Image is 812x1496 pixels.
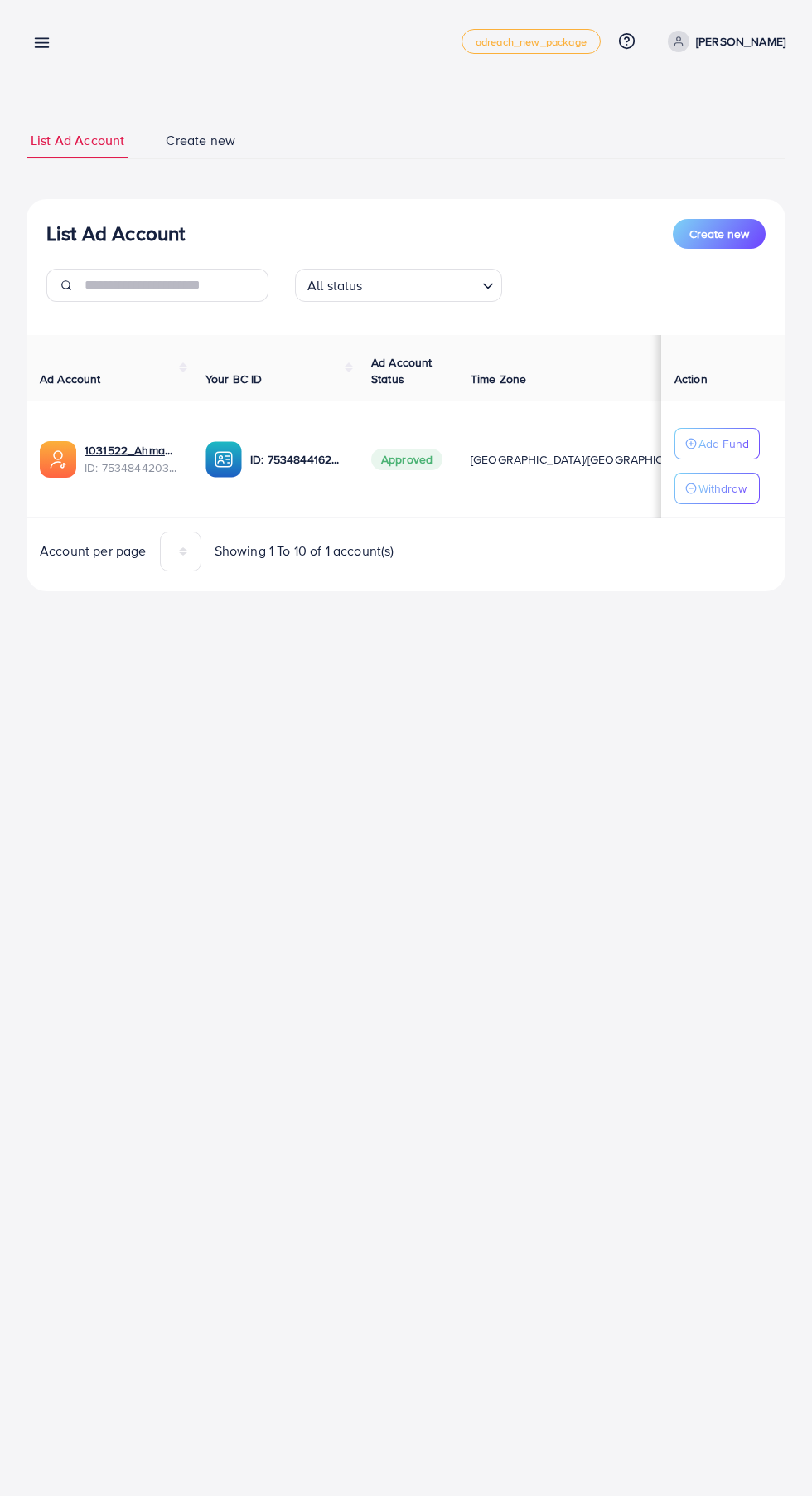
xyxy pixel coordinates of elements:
[295,269,502,302] div: Search for option
[85,442,179,476] div: <span class='underline'>1031522_Ahmad Ad Account 1_1754342684275</span></br>7534844203705106433
[371,449,442,470] span: Approved
[674,473,760,504] button: Withdraw
[46,221,185,245] h3: List Ad Account
[166,131,235,150] span: Create new
[215,542,394,561] span: Showing 1 To 10 of 1 account(s)
[674,428,760,459] button: Add Fund
[696,32,785,51] p: [PERSON_NAME]
[471,371,526,387] span: Time Zone
[85,442,179,459] a: 1031522_Ahmad Ad Account 1_1754342684275
[661,31,785,52] a: [PERSON_NAME]
[462,29,601,54] a: adreach_new_package
[471,451,701,468] span: [GEOGRAPHIC_DATA]/[GEOGRAPHIC_DATA]
[371,354,433,387] span: Ad Account Status
[674,371,708,387] span: Action
[673,219,766,249] button: Create new
[205,441,242,478] img: ic-ba-acc.ded83a64.svg
[40,371,101,387] span: Ad Account
[689,226,749,242] span: Create new
[476,36,587,47] span: adreach_new_package
[31,131,124,150] span: List Ad Account
[250,449,345,469] p: ID: 7534844162454323201
[205,371,263,387] span: Your BC ID
[85,459,179,476] span: ID: 7534844203705106433
[304,274,366,298] span: All status
[40,542,147,561] span: Account per page
[698,478,747,498] p: Withdraw
[40,441,76,478] img: ic-ads-acc.e4c84228.svg
[698,434,749,454] p: Add Fund
[368,270,476,298] input: Search for option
